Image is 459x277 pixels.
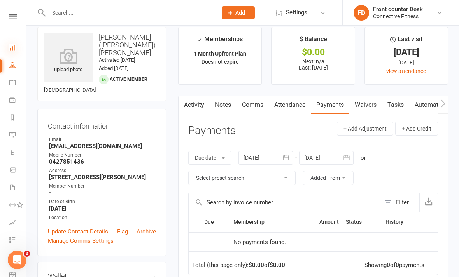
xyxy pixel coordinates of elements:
a: Flag [117,227,128,236]
a: Payments [311,96,349,114]
td: No payments found. [230,232,342,252]
a: Product Sales [9,162,27,179]
a: Payments [9,92,27,110]
h3: [PERSON_NAME] ([PERSON_NAME]) [PERSON_NAME] [44,33,160,56]
th: Amount [296,212,342,232]
div: Email [49,136,156,143]
a: Automations [409,96,455,114]
a: Manage Comms Settings [48,236,114,246]
time: Activated [DATE] [99,57,135,63]
button: Added From [303,171,354,185]
span: [DEMOGRAPHIC_DATA] [44,87,96,93]
p: Next: n/a Last: [DATE] [279,58,347,71]
strong: $0.00 [249,261,264,268]
div: Last visit [390,34,422,48]
input: Search by invoice number [189,193,381,212]
div: Connective Fitness [373,13,423,20]
a: Waivers [349,96,382,114]
button: Filter [381,193,419,212]
a: Dashboard [9,40,27,57]
th: Due [201,212,230,232]
div: Front counter Desk [373,6,423,13]
div: Showing of payments [364,262,424,268]
strong: 0 [387,261,390,268]
input: Search... [46,7,212,18]
button: + Add Adjustment [337,122,393,136]
div: $ Balance [300,34,327,48]
a: Archive [137,227,156,236]
button: Due date [188,151,231,165]
a: Comms [237,96,269,114]
time: Added [DATE] [99,65,128,71]
div: Date of Birth [49,198,156,206]
span: Active member [110,77,147,82]
strong: [STREET_ADDRESS][PERSON_NAME] [49,174,156,181]
strong: 1 Month Upfront Plan [194,51,246,57]
strong: 0427851436 [49,158,156,165]
a: People [9,57,27,75]
div: Mobile Number [49,152,156,159]
strong: [DATE] [49,205,156,212]
div: Member Number [49,183,156,190]
span: 2 [24,251,30,257]
div: Location [49,214,156,221]
span: Add [235,10,245,16]
div: Filter [396,198,409,207]
div: FD [354,5,369,21]
a: Tasks [382,96,409,114]
div: [DATE] [372,58,441,67]
h3: Contact information [48,119,156,130]
button: Add [222,6,255,19]
a: Reports [9,110,27,127]
div: or [361,153,366,162]
iframe: Intercom live chat [8,251,26,269]
a: Notes [210,96,237,114]
div: upload photo [44,48,93,74]
div: Memberships [197,34,243,49]
strong: 0 [396,261,399,268]
div: $0.00 [279,48,347,56]
div: [DATE] [372,48,441,56]
span: Settings [286,4,307,21]
th: History [382,212,425,232]
a: Calendar [9,75,27,92]
strong: $0.00 [270,261,285,268]
a: view attendance [386,68,426,74]
span: Does not expire [201,59,238,65]
div: Total (this page only): of [192,262,285,268]
button: + Add Credit [395,122,438,136]
div: Address [49,167,156,174]
h3: Payments [188,125,236,137]
strong: [EMAIL_ADDRESS][DOMAIN_NAME] [49,143,156,150]
a: Activity [179,96,210,114]
a: Attendance [269,96,311,114]
a: What's New [9,249,27,267]
th: Membership [230,212,296,232]
strong: - [49,189,156,196]
i: ✓ [197,36,202,43]
a: Update Contact Details [48,227,108,236]
a: Assessments [9,214,27,232]
th: Status [342,212,382,232]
